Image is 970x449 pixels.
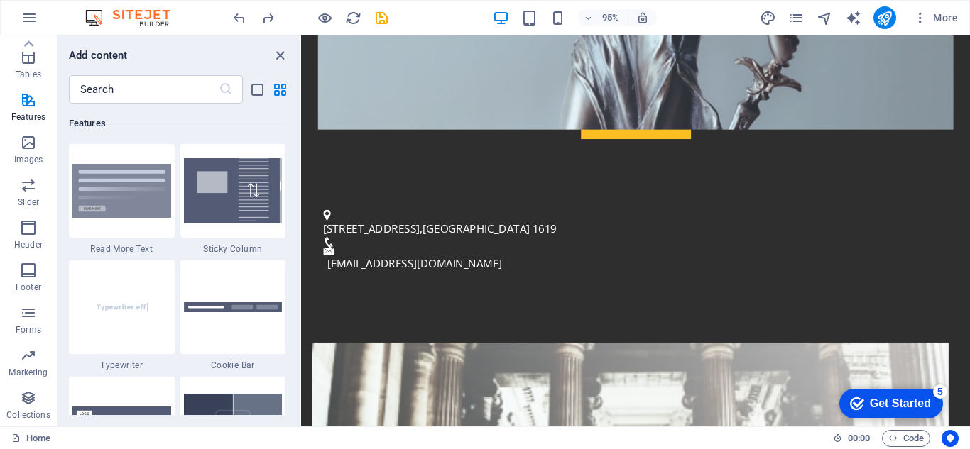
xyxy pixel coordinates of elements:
div: Sticky Column [180,144,286,255]
i: On resize automatically adjust zoom level to fit chosen device. [636,11,649,24]
button: save [373,9,390,26]
p: Collections [6,409,50,421]
p: Tables [16,69,41,80]
span: : [858,433,860,443]
span: More [913,11,958,25]
button: reload [344,9,361,26]
span: Read More Text [69,243,175,255]
span: Sticky Column [180,243,286,255]
span: Cookie Bar [180,360,286,371]
img: Typewritereffect_thumbnail.svg [72,275,171,340]
img: Read_More_Thumbnail.svg [72,164,171,218]
i: Redo: Move elements (Ctrl+Y, ⌘+Y) [260,10,276,26]
p: Marketing [9,367,48,378]
i: Navigator [817,10,833,26]
span: [STREET_ADDRESS] [23,195,125,211]
h6: 95% [599,9,622,26]
button: close panel [271,47,288,64]
p: Features [11,111,45,123]
a: Click to cancel selection. Double-click to open Pages [11,430,50,447]
button: Usercentrics [942,430,959,447]
span: [GEOGRAPHIC_DATA] [128,195,241,211]
div: Typewriter [69,260,175,371]
input: Search [69,75,219,104]
button: list-view [249,81,266,98]
p: Forms [16,324,41,336]
img: StickyColumn.svg [184,158,283,223]
button: text_generator [845,9,862,26]
span: Code [888,430,924,447]
p: Slider [18,196,40,208]
p: Images [14,154,43,165]
img: cookie-consent-baner.svg [72,406,171,440]
button: More [908,6,964,29]
span: 00 00 [848,430,870,447]
h6: Session time [833,430,871,447]
img: Editor Logo [82,9,188,26]
i: AI Writer [845,10,861,26]
p: Footer [16,282,41,293]
div: Cookie Bar [180,260,286,371]
button: Click here to leave preview mode and continue editing [316,9,333,26]
button: redo [259,9,276,26]
h6: Features [69,115,285,132]
i: Design (Ctrl+Alt+Y) [760,10,776,26]
button: undo [231,9,248,26]
div: Get Started [42,16,103,28]
button: 95% [578,9,628,26]
p: , [23,194,670,211]
i: Undo: Move elements (Ctrl+Z) [231,10,248,26]
span: Typewriter [69,360,175,371]
div: 5 [105,3,119,17]
i: Reload page [345,10,361,26]
div: Get Started 5 items remaining, 0% complete [11,7,115,37]
button: Code [882,430,930,447]
button: publish [873,6,896,29]
button: grid-view [271,81,288,98]
span: 1619 [244,195,269,211]
i: Pages (Ctrl+Alt+S) [788,10,805,26]
button: design [760,9,777,26]
img: cookie-info.svg [184,302,283,313]
button: pages [788,9,805,26]
div: Read More Text [69,144,175,255]
i: Save (Ctrl+S) [374,10,390,26]
p: Header [14,239,43,250]
h6: Add content [69,47,128,64]
button: navigator [817,9,834,26]
a: [EMAIL_ADDRESS][DOMAIN_NAME] [28,231,212,247]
